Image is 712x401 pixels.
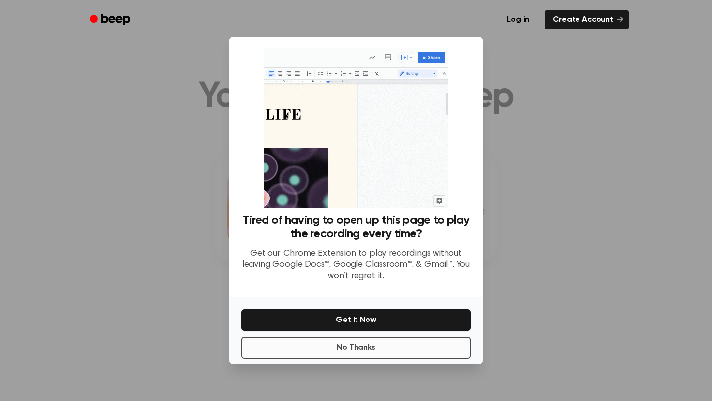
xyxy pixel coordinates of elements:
a: Beep [83,10,139,30]
a: Log in [497,8,539,31]
button: Get It Now [241,309,471,331]
img: Beep extension in action [264,48,447,208]
a: Create Account [545,10,629,29]
h3: Tired of having to open up this page to play the recording every time? [241,214,471,241]
p: Get our Chrome Extension to play recordings without leaving Google Docs™, Google Classroom™, & Gm... [241,248,471,282]
button: No Thanks [241,337,471,359]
